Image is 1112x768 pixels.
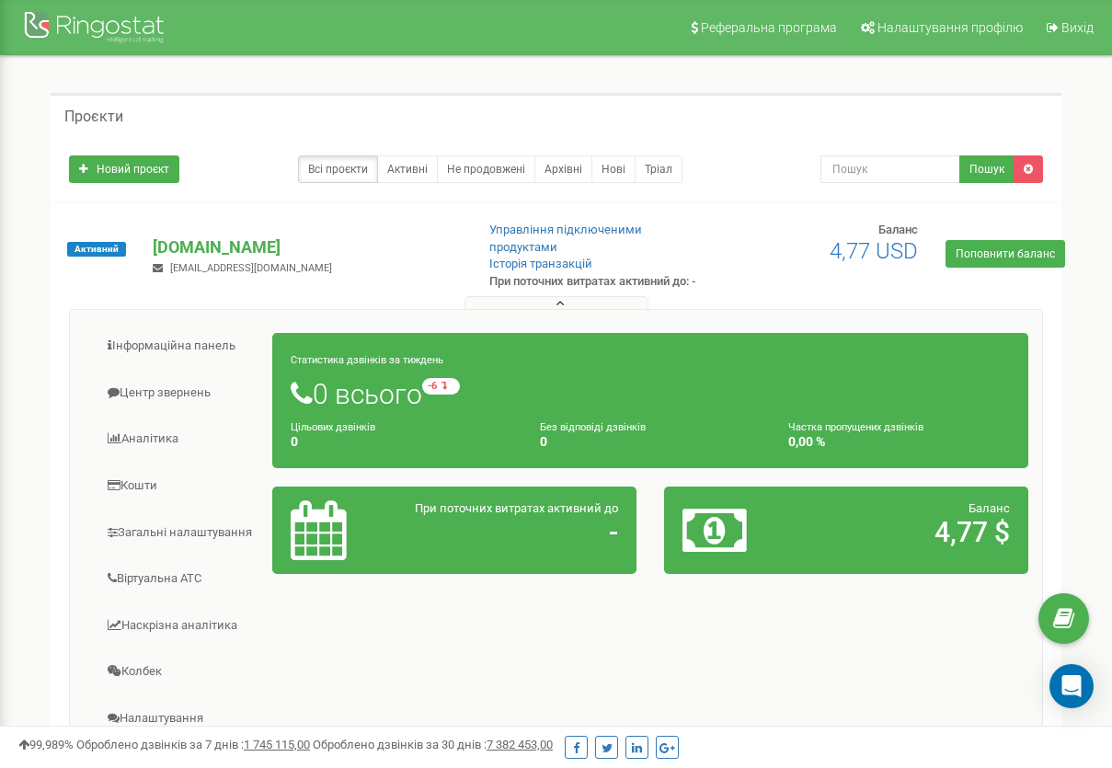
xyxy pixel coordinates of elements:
span: При поточних витратах активний до [415,501,618,515]
p: [DOMAIN_NAME] [153,235,459,259]
a: Всі проєкти [298,155,378,183]
span: Вихід [1061,20,1094,35]
small: Статистика дзвінків за тиждень [291,354,443,366]
span: Баланс [878,223,918,236]
a: Не продовжені [437,155,535,183]
small: Без відповіді дзвінків [540,421,646,433]
small: -6 [422,378,460,395]
h1: 0 всього [291,378,1010,409]
small: Частка пропущених дзвінків [788,421,923,433]
a: Архівні [534,155,592,183]
span: Активний [67,242,126,257]
a: Поповнити баланс [946,240,1065,268]
u: 1 745 115,00 [244,738,310,751]
a: Інформаційна панель [84,324,273,369]
a: Віртуальна АТС [84,556,273,602]
button: Пошук [959,155,1015,183]
h4: 0,00 % [788,435,1010,449]
span: Налаштування профілю [877,20,1023,35]
h4: 0 [540,435,762,449]
span: Реферальна програма [701,20,837,35]
a: Налаштування Ringostat Smart Phone [84,696,273,758]
a: Колбек [84,649,273,694]
span: Оброблено дзвінків за 7 днів : [76,738,310,751]
span: [EMAIL_ADDRESS][DOMAIN_NAME] [170,262,332,274]
h2: - [409,517,618,547]
a: Тріал [635,155,682,183]
h4: 0 [291,435,512,449]
span: Баланс [969,501,1010,515]
a: Наскрізна аналітика [84,603,273,648]
a: Активні [377,155,438,183]
u: 7 382 453,00 [487,738,553,751]
span: 99,989% [18,738,74,751]
a: Кошти [84,464,273,509]
span: 4,77 USD [830,238,918,264]
h2: 4,77 $ [801,517,1010,547]
input: Пошук [820,155,960,183]
a: Центр звернень [84,371,273,416]
small: Цільових дзвінків [291,421,375,433]
a: Історія транзакцій [489,257,592,270]
a: Управління підключеними продуктами [489,223,642,254]
div: Open Intercom Messenger [1049,664,1094,708]
a: Аналiтика [84,417,273,462]
p: При поточних витратах активний до: - [489,273,712,291]
span: Оброблено дзвінків за 30 днів : [313,738,553,751]
h5: Проєкти [64,109,123,125]
a: Нові [591,155,636,183]
a: Загальні налаштування [84,510,273,556]
a: Новий проєкт [69,155,179,183]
